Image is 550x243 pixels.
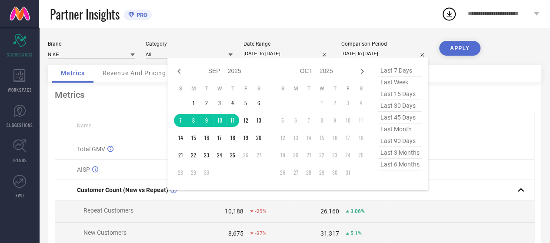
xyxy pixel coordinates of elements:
span: TRENDS [12,157,27,163]
span: PRO [134,12,147,18]
td: Sun Oct 12 2025 [276,131,289,144]
td: Fri Oct 10 2025 [341,114,354,127]
th: Wednesday [213,85,226,92]
td: Tue Sep 16 2025 [200,131,213,144]
div: Comparison Period [341,41,428,47]
td: Sun Oct 05 2025 [276,114,289,127]
td: Mon Sep 08 2025 [187,114,200,127]
td: Tue Sep 23 2025 [200,149,213,162]
td: Mon Sep 29 2025 [187,166,200,179]
td: Fri Sep 12 2025 [239,114,252,127]
div: Brand [48,41,135,47]
td: Mon Oct 13 2025 [289,131,302,144]
td: Tue Sep 09 2025 [200,114,213,127]
td: Wed Sep 24 2025 [213,149,226,162]
th: Monday [289,85,302,92]
td: Sun Sep 07 2025 [174,114,187,127]
span: Repeat Customers [83,207,133,214]
span: last 7 days [378,65,422,77]
div: Category [146,41,233,47]
div: Previous month [174,66,184,77]
td: Fri Oct 03 2025 [341,97,354,110]
td: Thu Sep 25 2025 [226,149,239,162]
th: Wednesday [315,85,328,92]
span: last 15 days [378,88,422,100]
span: AISP [77,166,90,173]
td: Sat Oct 18 2025 [354,131,367,144]
td: Mon Oct 20 2025 [289,149,302,162]
td: Fri Oct 31 2025 [341,166,354,179]
td: Sat Sep 06 2025 [252,97,265,110]
td: Mon Oct 27 2025 [289,166,302,179]
td: Thu Sep 18 2025 [226,131,239,144]
th: Friday [341,85,354,92]
td: Wed Oct 08 2025 [315,114,328,127]
th: Friday [239,85,252,92]
td: Mon Oct 06 2025 [289,114,302,127]
td: Wed Sep 10 2025 [213,114,226,127]
span: 5.1% [350,230,362,236]
span: SUGGESTIONS [7,122,33,128]
td: Tue Oct 28 2025 [302,166,315,179]
span: last month [378,123,422,135]
td: Fri Sep 05 2025 [239,97,252,110]
span: last 30 days [378,100,422,112]
div: Next month [357,66,367,77]
span: Metrics [61,70,85,77]
td: Thu Oct 16 2025 [328,131,341,144]
th: Tuesday [302,85,315,92]
span: Name [77,123,91,129]
div: Open download list [441,6,457,22]
th: Saturday [354,85,367,92]
div: Metrics [55,90,534,100]
td: Sat Oct 11 2025 [354,114,367,127]
div: Date Range [243,41,330,47]
span: New Customers [83,229,127,236]
span: last 45 days [378,112,422,123]
td: Tue Oct 21 2025 [302,149,315,162]
td: Sat Oct 04 2025 [354,97,367,110]
span: -37% [255,230,267,236]
td: Sat Oct 25 2025 [354,149,367,162]
th: Monday [187,85,200,92]
span: last 90 days [378,135,422,147]
td: Wed Oct 22 2025 [315,149,328,162]
td: Mon Sep 22 2025 [187,149,200,162]
td: Mon Sep 01 2025 [187,97,200,110]
div: 31,317 [320,230,339,237]
td: Sun Sep 28 2025 [174,166,187,179]
span: last 6 months [378,159,422,170]
th: Thursday [328,85,341,92]
td: Thu Oct 23 2025 [328,149,341,162]
input: Select comparison period [341,49,428,58]
input: Select date range [243,49,330,58]
td: Thu Sep 11 2025 [226,114,239,127]
span: Total GMV [77,146,105,153]
td: Wed Oct 01 2025 [315,97,328,110]
td: Sun Oct 26 2025 [276,166,289,179]
td: Sat Sep 20 2025 [252,131,265,144]
td: Tue Sep 02 2025 [200,97,213,110]
div: 8,675 [228,230,243,237]
td: Wed Sep 17 2025 [213,131,226,144]
td: Sun Oct 19 2025 [276,149,289,162]
td: Fri Sep 19 2025 [239,131,252,144]
td: Tue Oct 14 2025 [302,131,315,144]
span: SCORECARDS [7,51,33,58]
span: Revenue And Pricing [103,70,166,77]
td: Thu Sep 04 2025 [226,97,239,110]
td: Sat Sep 13 2025 [252,114,265,127]
div: 26,160 [320,208,339,215]
td: Wed Oct 15 2025 [315,131,328,144]
th: Tuesday [200,85,213,92]
td: Fri Sep 26 2025 [239,149,252,162]
td: Fri Oct 24 2025 [341,149,354,162]
th: Sunday [174,85,187,92]
span: FWD [16,192,24,199]
span: last 3 months [378,147,422,159]
div: 10,188 [225,208,243,215]
td: Fri Oct 17 2025 [341,131,354,144]
th: Saturday [252,85,265,92]
button: APPLY [439,41,480,56]
td: Wed Sep 03 2025 [213,97,226,110]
